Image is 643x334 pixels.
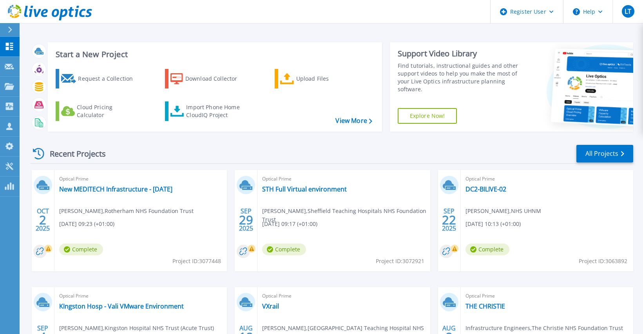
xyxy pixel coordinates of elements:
a: THE CHRISTIE [465,302,505,310]
div: Support Video Library [398,49,521,59]
span: Optical Prime [59,175,222,183]
div: Upload Files [296,71,359,87]
span: Complete [262,244,306,255]
div: OCT 2025 [35,206,50,234]
span: 2 [39,217,46,223]
span: Optical Prime [262,292,425,300]
span: Complete [465,244,509,255]
a: All Projects [576,145,633,162]
span: [PERSON_NAME] , NHS UHNM [465,207,541,215]
span: Project ID: 3063892 [579,257,627,265]
div: Request a Collection [78,71,141,87]
span: Infrastructure Engineers , The Christie NHS Foundation Trust [465,324,623,332]
span: [PERSON_NAME] , Sheffield Teaching Hospitals NHS Foundation Trust [262,207,430,224]
a: Cloud Pricing Calculator [56,101,143,121]
a: Request a Collection [56,69,143,88]
span: Optical Prime [59,292,222,300]
span: Project ID: 3072921 [376,257,424,265]
h3: Start a New Project [56,50,372,59]
a: STH Full Virtual environment [262,185,347,193]
span: [DATE] 10:13 (+01:00) [465,220,521,228]
a: Upload Files [275,69,362,88]
span: Optical Prime [465,292,629,300]
span: 22 [442,217,456,223]
a: View More [335,117,372,125]
div: SEP 2025 [239,206,254,234]
span: Project ID: 3077448 [172,257,221,265]
span: [PERSON_NAME] , Rotherham NHS Foundation Trust [59,207,194,215]
a: New MEDITECH Infrastructure - [DATE] [59,185,172,193]
a: VXrail [262,302,279,310]
a: Explore Now! [398,108,457,124]
span: LT [625,8,631,14]
span: Optical Prime [262,175,425,183]
a: DC2-BILIVE-02 [465,185,506,193]
span: [DATE] 09:23 (+01:00) [59,220,114,228]
span: Optical Prime [465,175,629,183]
a: KIngston Hosp - Vali VMware Environment [59,302,184,310]
span: 29 [239,217,253,223]
div: Find tutorials, instructional guides and other support videos to help you make the most of your L... [398,62,521,93]
span: Complete [59,244,103,255]
span: [DATE] 09:17 (+01:00) [262,220,317,228]
div: Import Phone Home CloudIQ Project [186,103,247,119]
span: [PERSON_NAME] , Kingston Hospital NHS Trust (Acute Trust) [59,324,214,332]
div: Download Collector [185,71,248,87]
div: SEP 2025 [442,206,456,234]
a: Download Collector [165,69,252,88]
div: Recent Projects [30,144,116,163]
div: Cloud Pricing Calculator [77,103,139,119]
